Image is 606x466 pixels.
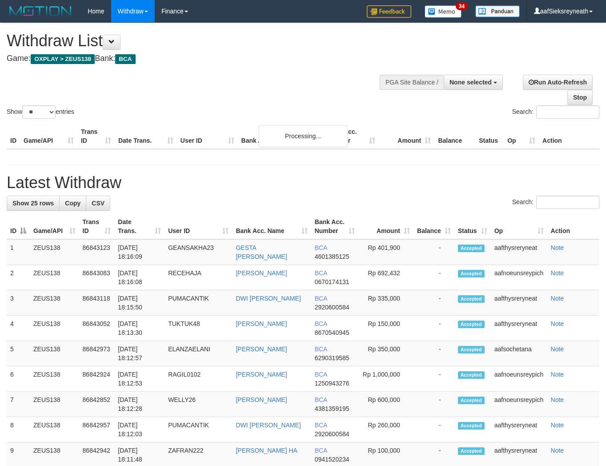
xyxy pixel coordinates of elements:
th: Game/API: activate to sort column ascending [30,214,79,239]
a: Show 25 rows [7,196,60,211]
th: Trans ID [77,124,115,149]
a: Note [551,269,564,277]
th: ID [7,124,20,149]
a: DWI [PERSON_NAME] [236,295,301,302]
td: Rp 150,000 [358,316,413,341]
a: Note [551,396,564,403]
span: Accepted [458,270,485,277]
th: Date Trans.: activate to sort column ascending [114,214,165,239]
span: Copy 4381359195 to clipboard [315,405,349,412]
span: Accepted [458,447,485,455]
td: PUMACANTIK [165,290,232,316]
a: Note [551,422,564,429]
span: Accepted [458,422,485,430]
td: - [413,239,454,265]
td: Rp 600,000 [358,392,413,417]
td: [DATE] 18:16:09 [114,239,165,265]
button: None selected [444,75,503,90]
th: Date Trans. [115,124,177,149]
th: Op [504,124,539,149]
td: 86843118 [79,290,115,316]
td: Rp 692,432 [358,265,413,290]
td: - [413,417,454,442]
span: Copy 1250943276 to clipboard [315,380,349,387]
td: ZEUS138 [30,417,79,442]
span: Accepted [458,397,485,404]
span: OXPLAY > ZEUS138 [31,54,95,64]
a: [PERSON_NAME] [236,396,287,403]
td: Rp 335,000 [358,290,413,316]
th: Op: activate to sort column ascending [491,214,547,239]
h1: Latest Withdraw [7,174,599,192]
a: Note [551,295,564,302]
th: Action [539,124,599,149]
h4: Game: Bank: [7,54,395,63]
td: - [413,366,454,392]
td: Rp 350,000 [358,341,413,366]
th: Bank Acc. Number [323,124,379,149]
th: Status [475,124,504,149]
img: Feedback.jpg [367,5,411,18]
td: - [413,316,454,341]
td: - [413,290,454,316]
td: - [413,341,454,366]
td: ZEUS138 [30,316,79,341]
td: WELLY26 [165,392,232,417]
th: Status: activate to sort column ascending [454,214,491,239]
th: User ID: activate to sort column ascending [165,214,232,239]
span: Show 25 rows [12,200,54,207]
td: ZEUS138 [30,392,79,417]
span: Copy 2920600584 to clipboard [315,304,349,311]
span: Accepted [458,371,485,379]
td: RAGIL0102 [165,366,232,392]
td: aafthysreryneat [491,417,547,442]
span: BCA [315,295,327,302]
th: Bank Acc. Name: activate to sort column ascending [232,214,311,239]
td: 8 [7,417,30,442]
a: Note [551,371,564,378]
img: MOTION_logo.png [7,4,74,18]
td: 86843123 [79,239,115,265]
span: BCA [315,320,327,327]
span: Copy 0941520234 to clipboard [315,456,349,463]
a: CSV [86,196,110,211]
a: Note [551,244,564,251]
span: Accepted [458,245,485,252]
img: panduan.png [475,5,520,17]
th: User ID [177,124,238,149]
td: 86842924 [79,366,115,392]
span: BCA [115,54,135,64]
input: Search: [536,196,599,209]
td: 86842957 [79,417,115,442]
span: BCA [315,447,327,454]
label: Show entries [7,105,74,119]
td: [DATE] 18:16:08 [114,265,165,290]
th: Bank Acc. Name [238,124,324,149]
td: ELANZAELANI [165,341,232,366]
span: None selected [449,79,492,86]
span: BCA [315,244,327,251]
td: aafnoeunsreypich [491,265,547,290]
td: [DATE] 18:12:03 [114,417,165,442]
td: 6 [7,366,30,392]
span: Copy [65,200,80,207]
td: - [413,392,454,417]
td: GEANSAKHA23 [165,239,232,265]
th: Game/API [20,124,77,149]
th: Trans ID: activate to sort column ascending [79,214,115,239]
th: Action [547,214,599,239]
td: Rp 1,000,000 [358,366,413,392]
img: Button%20Memo.svg [425,5,462,18]
a: GESTA [PERSON_NAME] [236,244,287,260]
td: [DATE] 18:12:57 [114,341,165,366]
td: ZEUS138 [30,290,79,316]
a: [PERSON_NAME] [236,371,287,378]
div: Processing... [259,125,348,147]
td: 86842973 [79,341,115,366]
td: aafnoeunsreypich [491,392,547,417]
th: Balance: activate to sort column ascending [413,214,454,239]
td: ZEUS138 [30,341,79,366]
td: 86842852 [79,392,115,417]
td: aafnoeunsreypich [491,366,547,392]
span: Copy 6290319585 to clipboard [315,354,349,362]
